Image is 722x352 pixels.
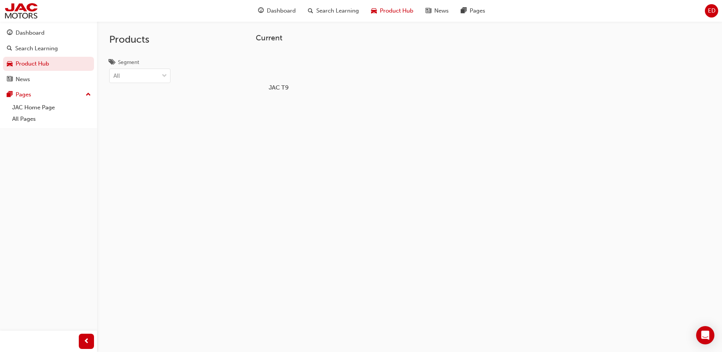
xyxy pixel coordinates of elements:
[9,102,94,114] a: JAC Home Page
[7,45,12,52] span: search-icon
[705,4,718,18] button: ED
[7,76,13,83] span: news-icon
[3,26,94,40] a: Dashboard
[7,91,13,98] span: pages-icon
[365,3,419,19] a: car-iconProduct Hub
[708,6,716,15] span: ED
[461,6,467,16] span: pages-icon
[16,75,30,84] div: News
[3,88,94,102] button: Pages
[3,42,94,56] a: Search Learning
[302,3,365,19] a: search-iconSearch Learning
[696,326,714,344] div: Open Intercom Messenger
[256,48,301,93] a: JAC T9
[7,30,13,37] span: guage-icon
[308,6,313,16] span: search-icon
[16,90,31,99] div: Pages
[4,2,38,19] img: jac-portal
[84,337,89,346] span: prev-icon
[109,34,171,46] h2: Products
[3,72,94,86] a: News
[258,6,264,16] span: guage-icon
[113,72,120,80] div: All
[86,90,91,100] span: up-icon
[7,61,13,67] span: car-icon
[455,3,491,19] a: pages-iconPages
[434,6,449,15] span: News
[470,6,485,15] span: Pages
[380,6,413,15] span: Product Hub
[267,6,296,15] span: Dashboard
[426,6,431,16] span: news-icon
[3,24,94,88] button: DashboardSearch LearningProduct HubNews
[316,6,359,15] span: Search Learning
[3,57,94,71] a: Product Hub
[258,84,300,91] h5: JAC T9
[252,3,302,19] a: guage-iconDashboard
[118,59,139,66] div: Segment
[15,44,58,53] div: Search Learning
[419,3,455,19] a: news-iconNews
[162,71,167,81] span: down-icon
[109,59,115,66] span: tags-icon
[371,6,377,16] span: car-icon
[256,34,688,42] h3: Current
[9,113,94,125] a: All Pages
[16,29,45,37] div: Dashboard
